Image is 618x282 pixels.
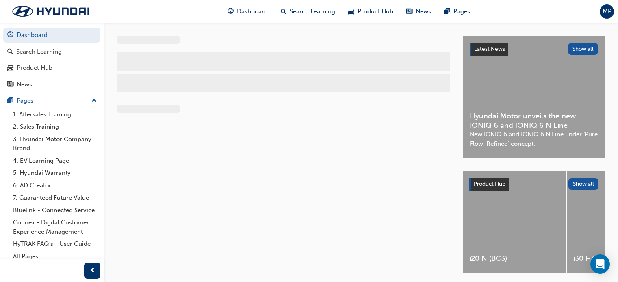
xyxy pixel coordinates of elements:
[348,6,354,17] span: car-icon
[416,7,431,16] span: News
[342,3,400,20] a: car-iconProduct Hub
[7,97,13,105] span: pages-icon
[3,93,100,108] button: Pages
[3,60,100,75] a: Product Hub
[470,43,598,56] a: Latest NewsShow all
[10,250,100,263] a: All Pages
[274,3,342,20] a: search-iconSearch Learning
[10,108,100,121] a: 1. Aftersales Training
[228,6,234,17] span: guage-icon
[91,96,97,106] span: up-icon
[470,112,598,130] span: Hyundai Motor unveils the new IONIQ 6 and IONIQ 6 N Line
[17,96,33,105] div: Pages
[600,4,614,19] button: MP
[10,179,100,192] a: 6. AD Creator
[10,192,100,204] a: 7. Guaranteed Future Value
[10,216,100,238] a: Connex - Digital Customer Experience Management
[406,6,412,17] span: news-icon
[3,28,100,43] a: Dashboard
[10,238,100,250] a: HyTRAK FAQ's - User Guide
[590,254,610,274] div: Open Intercom Messenger
[453,7,470,16] span: Pages
[358,7,393,16] span: Product Hub
[444,6,450,17] span: pages-icon
[17,63,52,73] div: Product Hub
[400,3,438,20] a: news-iconNews
[10,204,100,217] a: Bluelink - Connected Service
[10,121,100,133] a: 2. Sales Training
[221,3,274,20] a: guage-iconDashboard
[568,43,598,55] button: Show all
[474,181,505,187] span: Product Hub
[4,3,98,20] img: Trak
[3,77,100,92] a: News
[281,6,286,17] span: search-icon
[603,7,611,16] span: MP
[3,44,100,59] a: Search Learning
[290,7,335,16] span: Search Learning
[10,133,100,155] a: 3. Hyundai Motor Company Brand
[7,81,13,88] span: news-icon
[16,47,62,56] div: Search Learning
[3,26,100,93] button: DashboardSearch LearningProduct HubNews
[7,32,13,39] span: guage-icon
[474,45,505,52] span: Latest News
[7,65,13,72] span: car-icon
[438,3,477,20] a: pages-iconPages
[568,178,599,190] button: Show all
[463,36,605,158] a: Latest NewsShow allHyundai Motor unveils the new IONIQ 6 and IONIQ 6 N LineNew IONIQ 6 and IONIQ ...
[463,171,566,273] a: i20 N (BC3)
[17,80,32,89] div: News
[10,167,100,179] a: 5. Hyundai Warranty
[469,178,598,191] a: Product HubShow all
[10,155,100,167] a: 4. EV Learning Page
[89,266,95,276] span: prev-icon
[7,48,13,56] span: search-icon
[470,130,598,148] span: New IONIQ 6 and IONIQ 6 N Line under ‘Pure Flow, Refined’ concept.
[237,7,268,16] span: Dashboard
[469,254,560,263] span: i20 N (BC3)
